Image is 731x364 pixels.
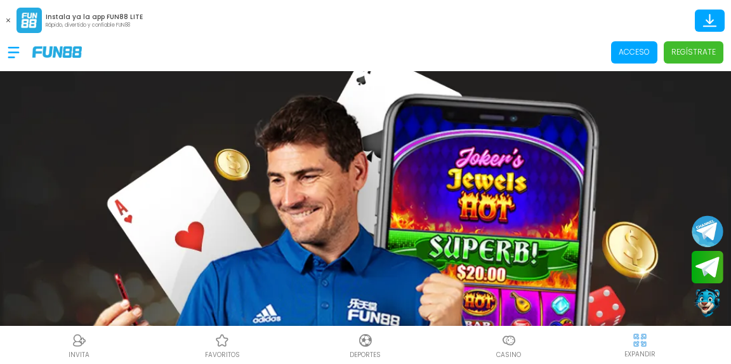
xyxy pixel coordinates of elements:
img: Deportes [358,333,373,348]
p: Acceso [619,46,650,58]
a: Casino FavoritosCasino Favoritosfavoritos [151,331,294,360]
a: DeportesDeportesDeportes [294,331,437,360]
a: CasinoCasinoCasino [437,331,581,360]
button: Contact customer service [692,286,723,320]
a: ReferralReferralINVITA [8,331,151,360]
img: Company Logo [32,46,82,57]
img: Casino [501,333,517,348]
p: Regístrate [671,46,716,58]
p: Instala ya la app FUN88 LITE [46,12,143,22]
button: Join telegram channel [692,215,723,248]
img: App Logo [16,8,42,33]
img: Referral [72,333,87,348]
img: Casino Favoritos [214,333,230,348]
p: INVITA [69,350,89,360]
button: Join telegram [692,251,723,284]
p: favoritos [205,350,240,360]
p: Casino [496,350,521,360]
p: Deportes [350,350,381,360]
p: Rápido, divertido y confiable FUN88 [46,22,143,29]
img: hide [632,332,648,348]
p: EXPANDIR [624,349,655,359]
